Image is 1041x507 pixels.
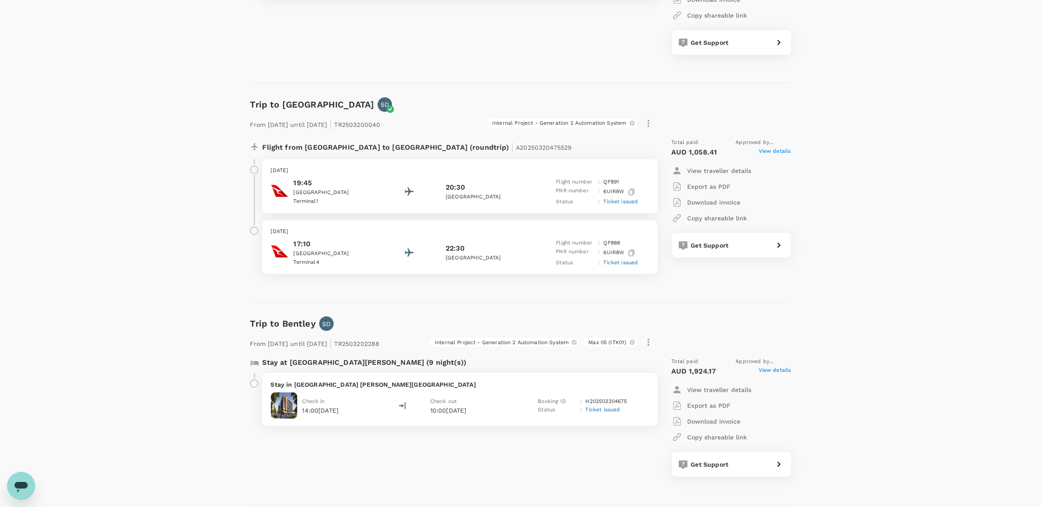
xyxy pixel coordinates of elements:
p: : [598,259,600,267]
p: : [580,397,582,406]
button: Export as PDF [672,398,731,414]
span: Ticket issued [604,198,638,205]
p: [GEOGRAPHIC_DATA] [294,249,373,258]
span: Approved by [736,138,791,147]
span: Check out [430,398,457,404]
p: 14:00[DATE] [303,406,339,415]
p: Copy shareable link [688,214,747,223]
p: Copy shareable link [688,11,747,20]
button: Download invoice [672,414,741,429]
span: | [511,141,514,153]
button: View traveller details [672,163,752,179]
p: Terminal 4 [294,258,373,267]
p: 6UIR8W [604,187,637,198]
p: Stay in [GEOGRAPHIC_DATA] [PERSON_NAME][GEOGRAPHIC_DATA] [271,380,649,389]
div: Internal Project - Generation 2 Automation System [429,338,580,347]
p: PNR number [556,187,594,198]
p: : [598,178,600,187]
span: Max 05 (ITK01) [583,339,631,346]
p: AUD 1,058.41 [672,147,717,158]
p: PNR number [556,248,594,259]
p: 20:30 [446,182,465,193]
div: Internal Project - Generation 2 Automation System [487,119,637,128]
p: SD [322,320,331,328]
p: [GEOGRAPHIC_DATA] [446,193,525,201]
span: Internal Project - Generation 2 Automation System [429,339,574,346]
span: Approved by [736,357,791,366]
img: Nesuto Curtin Perth Hotel [271,392,297,419]
p: Booking ID [538,397,576,406]
p: Terminal 1 [294,197,373,206]
p: : [598,239,600,248]
p: AUD 1,924.17 [672,366,716,377]
div: Max 05 (ITK01) [583,338,637,347]
p: Download invoice [688,417,741,426]
p: QF 891 [604,178,620,187]
button: Export as PDF [672,179,731,194]
p: Status [556,198,594,206]
p: Flight from [GEOGRAPHIC_DATA] to [GEOGRAPHIC_DATA] (roundtrip) [263,138,572,154]
span: Total paid [672,138,699,147]
button: Download invoice [672,194,741,210]
h6: Trip to [GEOGRAPHIC_DATA] [250,97,375,111]
p: 22:30 [446,243,465,254]
span: Ticket issued [604,259,638,266]
p: 17:10 [294,239,373,249]
iframe: Button to launch messaging window [7,472,35,500]
span: Get Support [691,39,729,46]
p: Copy shareable link [688,433,747,442]
p: : [598,187,600,198]
span: Check in [303,398,325,404]
span: Internal Project - Generation 2 Automation System [487,119,631,127]
span: | [329,118,332,130]
span: View details [759,366,791,377]
p: From [DATE] until [DATE] TR2503200040 [250,115,381,131]
p: 19:45 [294,178,373,188]
h6: Trip to Bentley [250,316,316,331]
p: : [580,406,582,414]
p: Flight number [556,239,594,248]
span: View details [759,147,791,158]
span: Ticket issued [586,406,620,413]
button: Copy shareable link [672,7,747,23]
span: Get Support [691,242,729,249]
p: QF 888 [604,239,620,248]
p: : [598,248,600,259]
p: [GEOGRAPHIC_DATA] [446,254,525,262]
p: View traveller details [688,385,752,394]
p: Status [538,406,576,414]
button: Copy shareable link [672,429,747,445]
p: H202503204675 [586,397,627,406]
p: From [DATE] until [DATE] TR2503202288 [250,334,380,350]
button: View traveller details [672,382,752,398]
p: Export as PDF [688,182,731,191]
p: Status [556,259,594,267]
p: [DATE] [271,227,649,236]
span: | [329,337,332,349]
button: Copy shareable link [672,210,747,226]
p: View traveller details [688,166,752,175]
p: [DATE] [271,166,649,175]
img: Qantas Airways [271,243,288,260]
p: 10:00[DATE] [430,406,514,415]
p: Download invoice [688,198,741,207]
p: : [598,198,600,206]
p: Flight number [556,178,594,187]
p: Stay at [GEOGRAPHIC_DATA][PERSON_NAME] (9 night(s)) [263,357,467,368]
p: 6UIR8W [604,248,637,259]
p: SD [381,100,389,109]
p: [GEOGRAPHIC_DATA] [294,188,373,197]
span: Get Support [691,461,729,468]
span: Total paid [672,357,699,366]
img: Qantas Airways [271,182,288,200]
span: A20250320475529 [516,144,572,151]
p: Export as PDF [688,401,731,410]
